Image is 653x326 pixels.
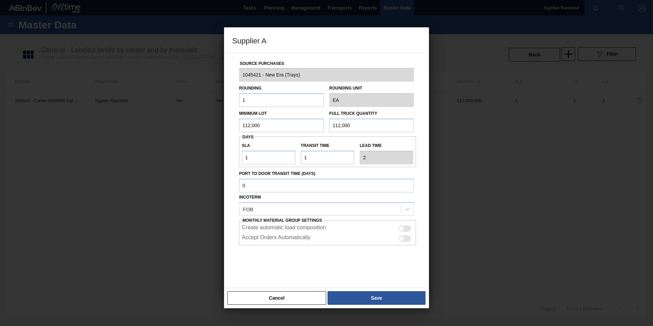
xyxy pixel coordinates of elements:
label: Incoterm [239,195,261,200]
label: Source Purchases [240,61,284,66]
span: Monthly Material Group Settings [242,218,322,223]
div: This setting enables the automatic creation of load composition on the supplier side if the order... [239,223,416,233]
label: Minimum Lot [239,111,267,116]
button: Save [328,291,426,305]
label: SLA [242,141,295,151]
label: Lead time [360,141,413,151]
label: Accept Orders Automatically [242,234,310,243]
div: FOB [243,206,253,212]
label: Rounding [239,86,261,91]
span: Days [242,135,253,139]
label: Port to Door Transit Time (days) [239,169,414,179]
label: Transit time [301,141,355,151]
label: Full Truck Quantity [329,111,377,116]
button: Cancel [227,291,326,305]
label: Rounding Unit [329,83,414,93]
h3: Supplier A [224,27,429,53]
div: This configuration enables automatic acceptance of the order on the supplier side [239,233,416,243]
label: Create automatic load composition [242,225,326,233]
